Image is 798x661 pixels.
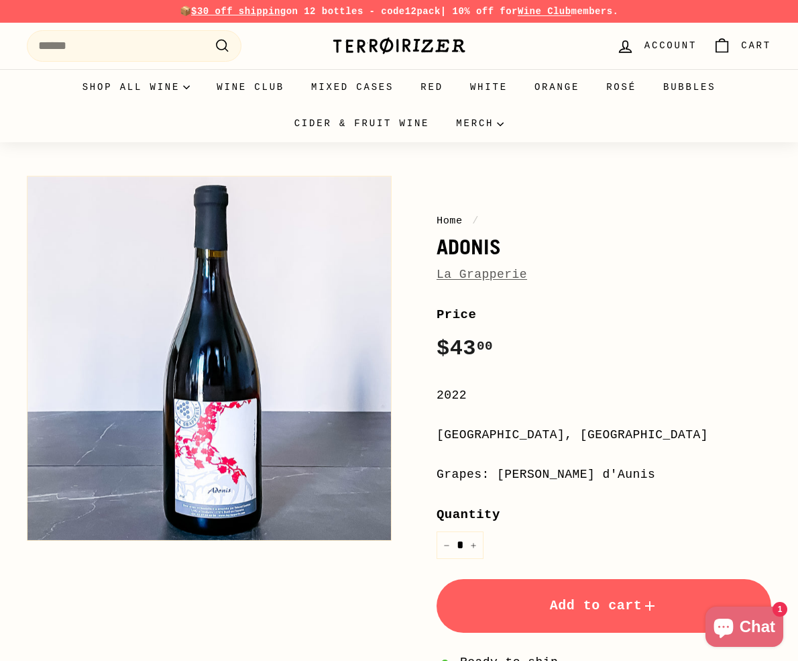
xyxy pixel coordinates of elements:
a: Wine Club [203,69,298,105]
button: Reduce item quantity by one [437,531,457,559]
strong: 12pack [405,6,441,17]
a: Account [608,26,705,66]
a: Orange [521,69,593,105]
span: $43 [437,336,493,361]
button: Increase item quantity by one [463,531,483,559]
a: Rosé [593,69,650,105]
summary: Merch [443,105,517,142]
label: Quantity [437,505,771,525]
h1: Adonis [437,236,771,258]
p: 📦 on 12 bottles - code | 10% off for members. [27,4,771,19]
span: / [469,215,482,227]
a: Wine Club [518,6,571,17]
a: Mixed Cases [298,69,407,105]
summary: Shop all wine [69,69,204,105]
button: Add to cart [437,579,771,633]
a: White [457,69,521,105]
span: Add to cart [550,598,659,613]
a: Cart [705,26,779,66]
span: Account [644,38,697,53]
div: 2022 [437,386,771,405]
span: $30 off shipping [191,6,286,17]
nav: breadcrumbs [437,213,771,229]
a: Home [437,215,463,227]
label: Price [437,305,771,325]
a: Bubbles [650,69,729,105]
sup: 00 [477,339,493,354]
a: Red [407,69,457,105]
input: quantity [437,531,483,559]
a: Cider & Fruit Wine [281,105,443,142]
span: Cart [741,38,771,53]
div: [GEOGRAPHIC_DATA], [GEOGRAPHIC_DATA] [437,425,771,445]
inbox-online-store-chat: Shopify online store chat [701,607,787,650]
a: La Grapperie [437,268,527,281]
div: Grapes: [PERSON_NAME] d'Aunis [437,465,771,485]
